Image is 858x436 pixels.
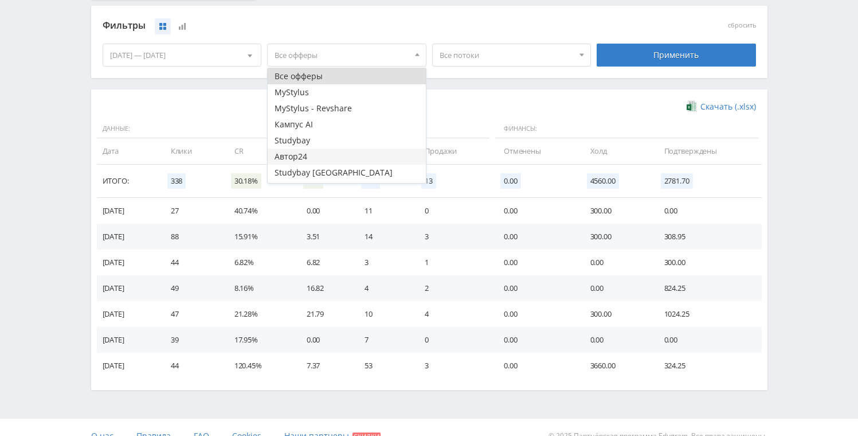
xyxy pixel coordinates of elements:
[413,275,492,301] td: 2
[353,198,413,224] td: 11
[492,198,578,224] td: 0.00
[159,327,223,353] td: 39
[223,275,295,301] td: 8.16%
[159,301,223,327] td: 47
[268,84,426,100] button: MyStylus
[579,198,653,224] td: 300.00
[492,250,578,275] td: 0.00
[653,275,762,301] td: 824.25
[353,353,413,379] td: 53
[295,198,353,224] td: 0.00
[223,138,295,164] td: CR
[97,198,159,224] td: [DATE]
[653,224,762,250] td: 308.95
[700,102,756,111] span: Скачать (.xlsx)
[223,250,295,275] td: 6.82%
[492,224,578,250] td: 0.00
[579,275,653,301] td: 0.00
[597,44,756,67] div: Применить
[413,327,492,353] td: 0
[353,301,413,327] td: 10
[159,198,223,224] td: 27
[167,173,186,189] span: 338
[268,165,426,181] button: Studybay [GEOGRAPHIC_DATA]
[413,301,492,327] td: 4
[295,327,353,353] td: 0.00
[231,173,261,189] span: 30.18%
[159,275,223,301] td: 49
[413,224,492,250] td: 3
[492,275,578,301] td: 0.00
[495,119,758,139] span: Финансы:
[97,138,159,164] td: Дата
[268,181,426,197] button: Study AI (RevShare)
[661,173,693,189] span: 2781.70
[223,224,295,250] td: 15.91%
[97,250,159,275] td: [DATE]
[413,138,492,164] td: Продажи
[97,275,159,301] td: [DATE]
[579,250,653,275] td: 0.00
[295,224,353,250] td: 3.51
[653,250,762,275] td: 300.00
[492,301,578,327] td: 0.00
[653,138,762,164] td: Подтверждены
[492,327,578,353] td: 0.00
[500,173,520,189] span: 0.00
[268,149,426,165] button: Автор24
[268,133,426,149] button: Studybay
[413,250,492,275] td: 1
[223,353,295,379] td: 120.45%
[97,327,159,353] td: [DATE]
[97,224,159,250] td: [DATE]
[728,22,756,29] button: сбросить
[223,327,295,353] td: 17.95%
[579,301,653,327] td: 300.00
[492,353,578,379] td: 0.00
[579,327,653,353] td: 0.00
[97,301,159,327] td: [DATE]
[579,353,653,379] td: 3660.00
[653,327,762,353] td: 0.00
[295,353,353,379] td: 7.37
[687,100,696,112] img: xlsx
[223,198,295,224] td: 40.74%
[159,353,223,379] td: 44
[97,119,350,139] span: Данные:
[353,275,413,301] td: 4
[295,250,353,275] td: 6.82
[579,138,653,164] td: Холд
[295,301,353,327] td: 21.79
[587,173,619,189] span: 4560.00
[268,68,426,84] button: Все офферы
[492,138,578,164] td: Отменены
[413,353,492,379] td: 3
[275,44,409,66] span: Все офферы
[97,165,159,198] td: Итого:
[413,198,492,224] td: 0
[579,224,653,250] td: 300.00
[159,224,223,250] td: 88
[295,275,353,301] td: 16.82
[687,101,755,112] a: Скачать (.xlsx)
[353,327,413,353] td: 7
[268,116,426,133] button: Кампус AI
[97,353,159,379] td: [DATE]
[103,44,261,66] div: [DATE] — [DATE]
[353,224,413,250] td: 14
[159,250,223,275] td: 44
[353,250,413,275] td: 3
[159,138,223,164] td: Клики
[103,17,591,34] div: Фильтры
[653,353,762,379] td: 324.25
[268,100,426,116] button: MyStylus - Revshare
[653,198,762,224] td: 0.00
[653,301,762,327] td: 1024.25
[440,44,574,66] span: Все потоки
[223,301,295,327] td: 21.28%
[421,173,436,189] span: 13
